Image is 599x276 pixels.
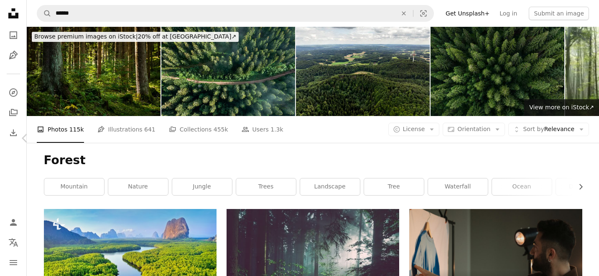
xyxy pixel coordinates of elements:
[395,5,413,21] button: Clear
[524,99,599,116] a: View more on iStock↗
[34,33,236,40] span: 20% off at [GEOGRAPHIC_DATA] ↗
[172,178,232,195] a: jungle
[300,178,360,195] a: landscape
[529,7,589,20] button: Submit an image
[37,5,434,22] form: Find visuals sitewide
[27,27,244,47] a: Browse premium images on iStock|20% off at [GEOGRAPHIC_DATA]↗
[443,123,505,136] button: Orientation
[108,178,168,195] a: nature
[161,27,295,116] img: Aerial view of evergreen trees at sunrise in Black Forest, Germany
[508,123,589,136] button: Sort byRelevance
[573,178,582,195] button: scroll list to the right
[441,7,494,20] a: Get Unsplash+
[494,7,522,20] a: Log in
[431,27,564,116] img: Aerial view on green pine forest
[214,125,228,134] span: 455k
[44,153,582,168] h1: Forest
[5,254,22,271] button: Menu
[523,126,544,132] span: Sort by
[44,263,217,270] a: Aerial view of Phang Nga bay with mountains at sunrise in Thailand.
[5,234,22,251] button: Language
[296,27,430,116] img: Aerial view of Franconian Switzerland
[5,47,22,64] a: Illustrations
[492,178,552,195] a: ocean
[457,126,490,132] span: Orientation
[144,125,155,134] span: 641
[364,178,424,195] a: tree
[37,5,51,21] button: Search Unsplash
[549,98,599,178] a: Next
[5,214,22,231] a: Log in / Sign up
[529,104,594,111] span: View more on iStock ↗
[236,178,296,195] a: trees
[523,125,574,134] span: Relevance
[5,27,22,44] a: Photos
[34,33,138,40] span: Browse premium images on iStock |
[388,123,440,136] button: License
[413,5,433,21] button: Visual search
[227,263,399,270] a: trees on forest with sun rays
[428,178,488,195] a: waterfall
[169,116,228,143] a: Collections 455k
[5,84,22,101] a: Explore
[27,27,161,116] img: Beautiful mixed forest in the sunlight
[44,178,104,195] a: mountain
[97,116,155,143] a: Illustrations 641
[242,116,283,143] a: Users 1.3k
[270,125,283,134] span: 1.3k
[403,126,425,132] span: License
